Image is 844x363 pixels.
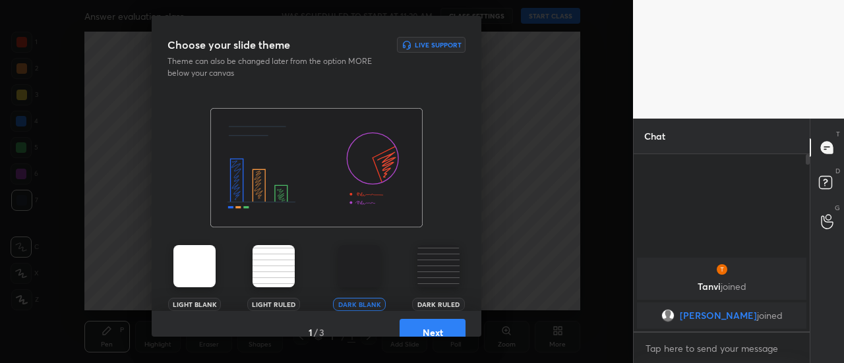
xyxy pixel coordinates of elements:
p: D [835,166,840,176]
p: G [835,203,840,213]
img: thumbnail.jpg [715,263,729,276]
div: Dark Blank [333,298,386,311]
div: Light Blank [168,298,221,311]
div: grid [634,255,810,331]
img: default.png [661,309,675,322]
button: Next [400,319,466,345]
img: lightTheme.5bb83c5b.svg [173,245,216,287]
h3: Choose your slide theme [167,37,290,53]
span: joined [721,280,746,293]
img: lightRuledTheme.002cd57a.svg [253,245,295,287]
p: Chat [634,119,676,154]
h4: 1 [309,325,313,339]
h6: Live Support [415,42,462,48]
p: T [836,129,840,139]
img: darkTheme.aa1caeba.svg [338,245,380,287]
img: darkThemeBanner.f801bae7.svg [210,108,423,228]
p: Tanvi [645,281,799,292]
span: [PERSON_NAME] [680,310,757,321]
img: darkRuledTheme.359fb5fd.svg [417,245,460,287]
p: Theme can also be changed later from the option MORE below your canvas [167,55,381,79]
span: joined [757,310,783,321]
h4: / [314,325,318,339]
h4: 3 [319,325,324,339]
div: Light Ruled [247,298,300,311]
div: Dark Ruled [412,298,465,311]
